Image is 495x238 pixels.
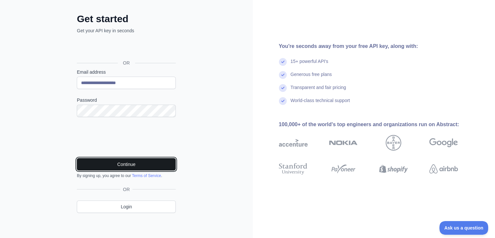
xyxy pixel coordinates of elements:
div: Generous free plans [291,71,332,84]
iframe: reCAPTCHA [77,125,176,150]
span: OR [118,60,135,66]
img: check mark [279,58,287,66]
div: You're seconds away from your free API key, along with: [279,42,479,50]
img: stanford university [279,162,308,176]
div: World-class technical support [291,97,350,110]
img: check mark [279,71,287,79]
img: shopify [379,162,408,176]
div: 15+ powerful API's [291,58,328,71]
a: Terms of Service [132,173,161,178]
img: check mark [279,84,287,92]
iframe: Toggle Customer Support [439,221,488,235]
div: By signing up, you agree to our . [77,173,176,178]
span: OR [120,186,132,193]
label: Password [77,97,176,103]
div: Transparent and fair pricing [291,84,346,97]
img: check mark [279,97,287,105]
img: airbnb [429,162,458,176]
img: google [429,135,458,151]
div: 100,000+ of the world's top engineers and organizations run on Abstract: [279,121,479,128]
img: nokia [329,135,358,151]
img: payoneer [329,162,358,176]
label: Email address [77,69,176,75]
a: Login [77,201,176,213]
img: bayer [386,135,401,151]
button: Continue [77,158,176,171]
p: Get your API key in seconds [77,27,176,34]
img: accenture [279,135,308,151]
h2: Get started [77,13,176,25]
iframe: Sign in with Google Button [74,41,178,55]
